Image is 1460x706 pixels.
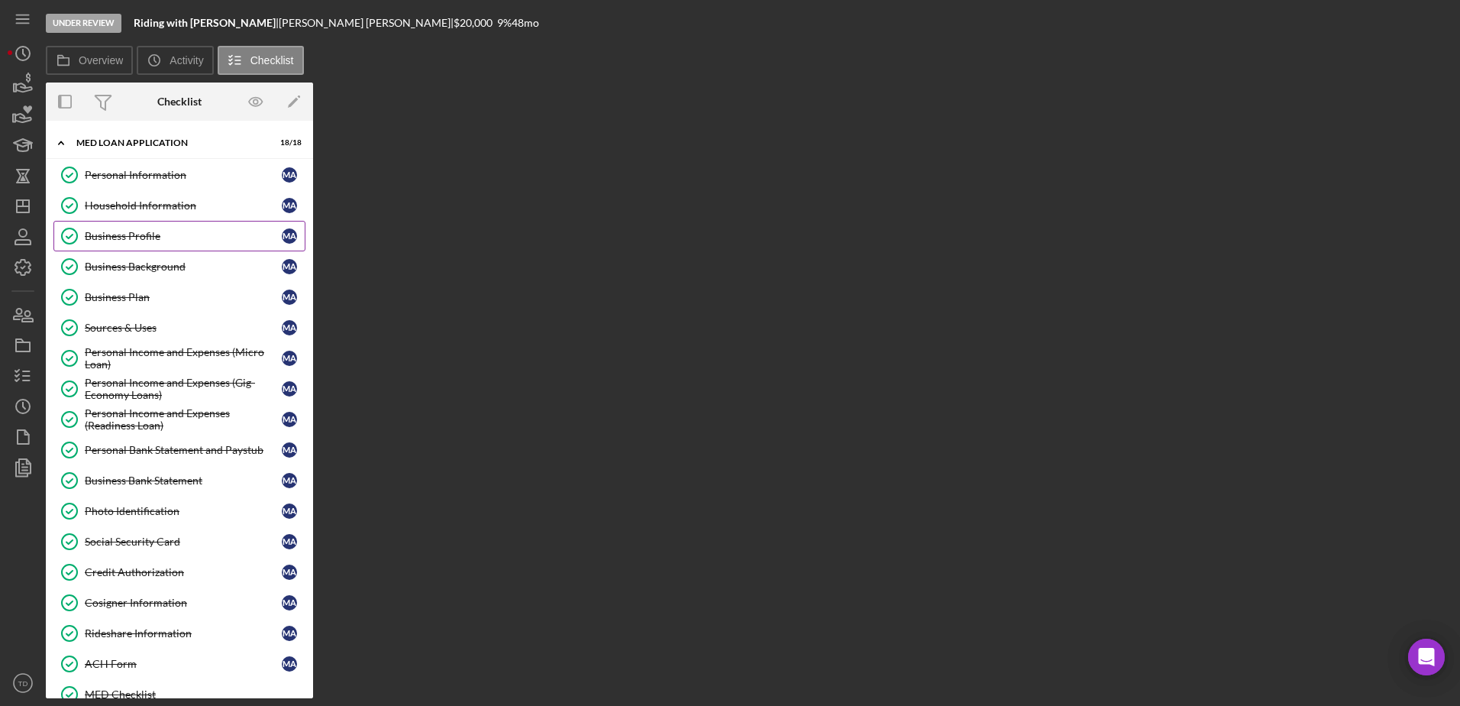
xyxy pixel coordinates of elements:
a: Business ProfileMA [53,221,305,251]
div: M A [282,565,297,580]
label: Overview [79,54,123,66]
div: Credit Authorization [85,566,282,578]
a: Business PlanMA [53,282,305,313]
a: Photo IdentificationMA [53,496,305,526]
span: $20,000 [454,16,493,29]
a: Personal InformationMA [53,160,305,190]
a: Sources & UsesMA [53,313,305,343]
label: Activity [170,54,203,66]
button: Overview [46,46,133,75]
div: | [134,17,279,29]
div: Photo Identification [85,505,282,517]
div: M A [282,656,297,672]
button: Checklist [218,46,304,75]
div: Social Security Card [85,536,282,548]
a: Business Bank StatementMA [53,465,305,496]
div: M A [282,228,297,244]
div: MED Checklist [85,688,305,701]
div: MED Loan Application [76,138,263,147]
div: Business Bank Statement [85,474,282,487]
div: 9 % [497,17,512,29]
div: Sources & Uses [85,322,282,334]
button: TD [8,668,38,698]
div: Cosigner Information [85,597,282,609]
label: Checklist [250,54,294,66]
div: Personal Income and Expenses (Micro Loan) [85,346,282,371]
div: Personal Information [85,169,282,181]
a: Household InformationMA [53,190,305,221]
a: Personal Income and Expenses (Readiness Loan)MA [53,404,305,435]
div: M A [282,534,297,549]
div: M A [282,412,297,427]
div: 48 mo [512,17,539,29]
a: Credit AuthorizationMA [53,557,305,588]
button: Activity [137,46,213,75]
div: Under Review [46,14,121,33]
div: M A [282,473,297,488]
div: M A [282,442,297,458]
div: M A [282,198,297,213]
a: Personal Bank Statement and PaystubMA [53,435,305,465]
div: M A [282,320,297,335]
div: M A [282,504,297,519]
div: ACH Form [85,658,282,670]
div: M A [282,595,297,610]
div: Business Background [85,261,282,273]
a: Social Security CardMA [53,526,305,557]
div: Business Plan [85,291,282,303]
a: Business BackgroundMA [53,251,305,282]
a: Personal Income and Expenses (Micro Loan)MA [53,343,305,374]
b: Riding with [PERSON_NAME] [134,16,276,29]
a: Rideshare InformationMA [53,618,305,649]
div: M A [282,259,297,274]
a: Personal Income and Expenses (Gig-Economy Loans)MA [53,374,305,404]
a: Cosigner InformationMA [53,588,305,618]
div: Business Profile [85,230,282,242]
div: Personal Bank Statement and Paystub [85,444,282,456]
div: Household Information [85,199,282,212]
div: Personal Income and Expenses (Gig-Economy Loans) [85,377,282,401]
div: [PERSON_NAME] [PERSON_NAME] | [279,17,454,29]
div: M A [282,290,297,305]
div: Personal Income and Expenses (Readiness Loan) [85,407,282,432]
div: M A [282,167,297,183]
div: M A [282,381,297,397]
div: M A [282,626,297,641]
div: Rideshare Information [85,627,282,640]
div: Open Intercom Messenger [1408,639,1445,675]
div: Checklist [157,96,202,108]
div: M A [282,351,297,366]
div: 18 / 18 [274,138,302,147]
text: TD [18,679,28,688]
a: ACH FormMA [53,649,305,679]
